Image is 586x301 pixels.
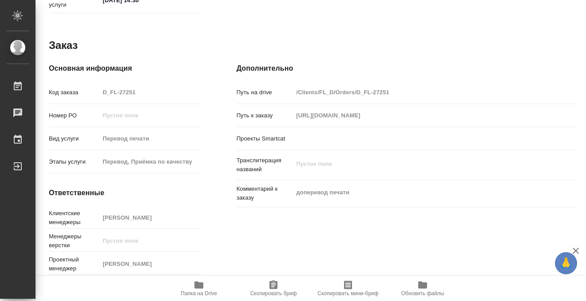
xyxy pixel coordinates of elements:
[293,109,548,122] input: Пустое поле
[49,209,99,227] p: Клиентские менеджеры
[49,38,78,52] h2: Заказ
[237,63,576,74] h4: Дополнительно
[293,185,548,200] textarea: доперевод печати
[99,109,201,122] input: Пустое поле
[293,86,548,99] input: Пустое поле
[237,134,293,143] p: Проекты Smartcat
[49,157,99,166] p: Этапы услуги
[49,88,99,97] p: Код заказа
[49,63,201,74] h4: Основная информация
[162,276,236,301] button: Папка на Drive
[237,111,293,120] p: Путь к заказу
[401,290,444,297] span: Обновить файлы
[237,156,293,174] p: Транслитерация названий
[49,111,99,120] p: Номер РО
[558,254,574,273] span: 🙏
[99,86,201,99] input: Пустое поле
[250,290,297,297] span: Скопировать бриф
[237,88,293,97] p: Путь на drive
[49,188,201,198] h4: Ответственные
[99,234,201,247] input: Пустое поле
[311,276,385,301] button: Скопировать мини-бриф
[99,257,201,270] input: Пустое поле
[99,132,201,145] input: Пустое поле
[236,276,311,301] button: Скопировать бриф
[181,290,217,297] span: Папка на Drive
[49,134,99,143] p: Вид услуги
[385,276,460,301] button: Обновить файлы
[99,211,201,224] input: Пустое поле
[49,255,99,273] p: Проектный менеджер
[555,252,577,274] button: 🙏
[317,290,378,297] span: Скопировать мини-бриф
[99,155,201,168] input: Пустое поле
[49,232,99,250] p: Менеджеры верстки
[237,185,293,202] p: Комментарий к заказу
